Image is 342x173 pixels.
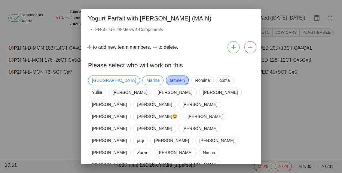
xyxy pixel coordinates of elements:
span: [GEOGRAPHIC_DATA] [92,76,136,85]
span: [PERSON_NAME] [199,136,234,145]
span: [PERSON_NAME] [92,148,127,157]
span: [PERSON_NAME] [182,124,217,133]
span: [PERSON_NAME] [92,136,127,145]
span: jaqi [137,136,144,145]
span: [PERSON_NAME] [92,100,127,109]
span: [PERSON_NAME] [188,112,222,121]
span: Yuliia [92,88,102,97]
div: Yogurt Parfait with [PERSON_NAME] (MAIN) [81,9,261,26]
span: Sofia [220,76,230,85]
span: Marina [146,76,159,85]
span: [PERSON_NAME] [137,100,172,109]
span: Romina [195,76,210,85]
span: [PERSON_NAME] [182,160,217,169]
span: [PERSON_NAME] [137,160,172,169]
div: Please select who will work on this [81,56,261,73]
span: [PERSON_NAME]🤩 [137,112,177,121]
div: to add new team members. to delete. [81,39,261,56]
span: Nimna [203,148,215,157]
span: [PERSON_NAME] [92,160,127,169]
span: [PERSON_NAME] [182,100,217,109]
span: [PERSON_NAME] [92,112,127,121]
span: [PERSON_NAME] [137,124,172,133]
span: [PERSON_NAME] [154,136,189,145]
span: tamneih [170,76,185,85]
span: [PERSON_NAME] [158,88,193,97]
span: [PERSON_NAME] [92,124,127,133]
span: [PERSON_NAME] [203,88,238,97]
span: [PERSON_NAME] [157,148,192,157]
span: [PERSON_NAME] [112,88,147,97]
span: Zarar [137,148,147,157]
li: FN-B-TUE 48-Meals 4-Components [95,26,254,33]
